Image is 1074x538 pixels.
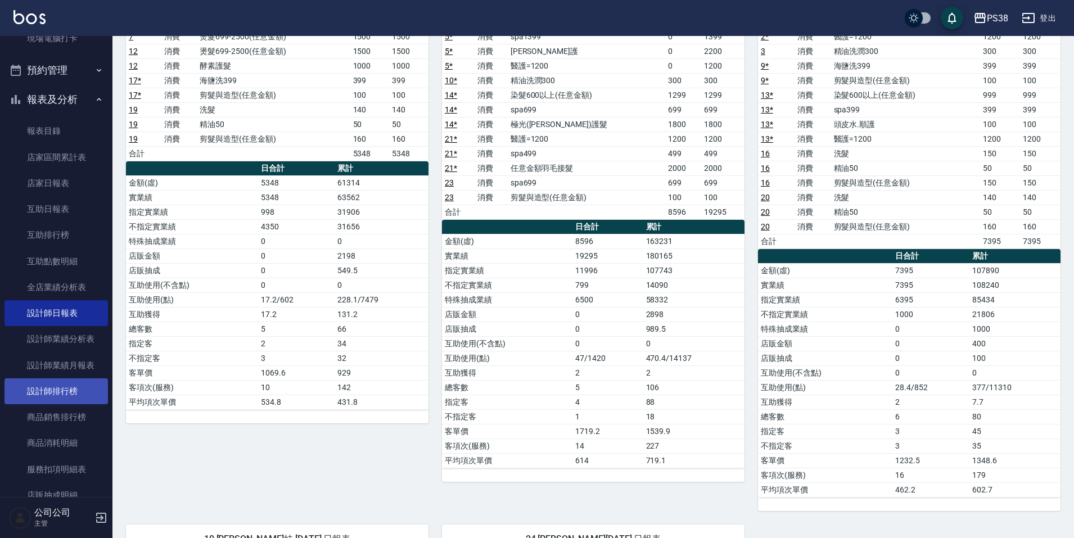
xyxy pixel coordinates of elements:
[892,322,969,336] td: 0
[831,175,981,190] td: 剪髮與造型(任意金額)
[475,58,507,73] td: 消費
[4,378,108,404] a: 設計師排行榜
[350,117,390,132] td: 50
[335,248,428,263] td: 2198
[197,132,350,146] td: 剪髮與造型(任意金額)
[126,365,258,380] td: 客單價
[572,248,643,263] td: 19295
[941,7,963,29] button: save
[335,351,428,365] td: 32
[4,248,108,274] a: 互助點數明細
[795,58,831,73] td: 消費
[701,73,744,88] td: 300
[1020,44,1060,58] td: 300
[4,222,108,248] a: 互助排行榜
[665,132,701,146] td: 1200
[892,351,969,365] td: 0
[442,220,744,468] table: a dense table
[831,161,981,175] td: 精油50
[475,44,507,58] td: 消費
[980,102,1020,117] td: 399
[475,132,507,146] td: 消費
[442,380,572,395] td: 總客數
[643,365,744,380] td: 2
[442,307,572,322] td: 店販金額
[258,292,334,307] td: 17.2/602
[335,307,428,322] td: 131.2
[831,132,981,146] td: 醫護=1200
[795,29,831,44] td: 消費
[665,73,701,88] td: 300
[831,29,981,44] td: 醫護=1200
[475,175,507,190] td: 消費
[126,322,258,336] td: 總客數
[335,190,428,205] td: 63562
[701,29,744,44] td: 1399
[126,292,258,307] td: 互助使用(點)
[1020,29,1060,44] td: 1200
[572,292,643,307] td: 6500
[350,146,390,161] td: 5348
[508,88,665,102] td: 染髮600以上(任意金額)
[475,117,507,132] td: 消費
[980,88,1020,102] td: 999
[758,278,892,292] td: 實業績
[4,482,108,508] a: 店販抽成明細
[350,132,390,146] td: 160
[4,118,108,144] a: 報表目錄
[1020,205,1060,219] td: 50
[126,307,258,322] td: 互助獲得
[350,29,390,44] td: 1500
[665,175,701,190] td: 699
[4,56,108,85] button: 預約管理
[126,263,258,278] td: 店販抽成
[389,44,428,58] td: 1500
[335,336,428,351] td: 34
[758,263,892,278] td: 金額(虛)
[758,336,892,351] td: 店販金額
[335,161,428,176] th: 累計
[892,336,969,351] td: 0
[831,117,981,132] td: 頭皮水.順護
[892,307,969,322] td: 1000
[126,161,428,410] table: a dense table
[258,278,334,292] td: 0
[969,278,1061,292] td: 108240
[4,300,108,326] a: 設計師日報表
[389,102,428,117] td: 140
[758,365,892,380] td: 互助使用(不含點)
[665,190,701,205] td: 100
[508,132,665,146] td: 醫護=1200
[258,175,334,190] td: 5348
[665,117,701,132] td: 1800
[795,73,831,88] td: 消費
[475,161,507,175] td: 消費
[197,44,350,58] td: 燙髮699-2500(任意金額)
[665,44,701,58] td: 0
[987,11,1008,25] div: PS38
[161,132,197,146] td: 消費
[761,207,770,216] a: 20
[665,102,701,117] td: 699
[197,58,350,73] td: 酵素護髮
[389,29,428,44] td: 1500
[258,365,334,380] td: 1069.6
[761,222,770,231] a: 20
[892,278,969,292] td: 7395
[572,322,643,336] td: 0
[643,322,744,336] td: 989.5
[980,132,1020,146] td: 1200
[1020,190,1060,205] td: 140
[126,351,258,365] td: 不指定客
[442,263,572,278] td: 指定實業績
[197,102,350,117] td: 洗髮
[795,44,831,58] td: 消費
[831,190,981,205] td: 洗髮
[335,175,428,190] td: 61314
[969,292,1061,307] td: 85434
[1020,234,1060,248] td: 7395
[701,190,744,205] td: 100
[442,205,475,219] td: 合計
[508,161,665,175] td: 任意金額羽毛接髮
[980,44,1020,58] td: 300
